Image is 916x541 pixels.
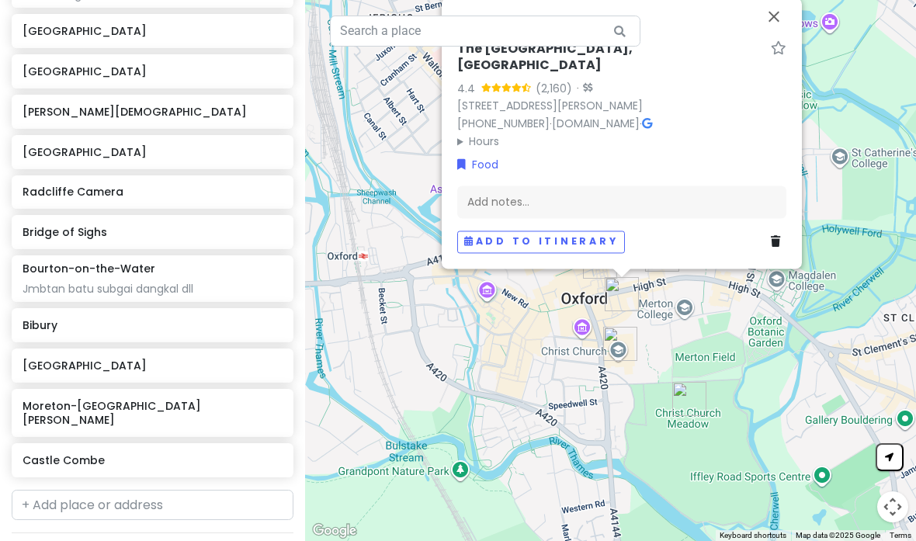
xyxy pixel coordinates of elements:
[457,133,786,150] summary: Hours
[771,233,786,250] a: Delete place
[457,156,498,173] a: Food
[23,105,283,119] h6: [PERSON_NAME][DEMOGRAPHIC_DATA]
[330,16,640,47] input: Search a place
[599,271,645,317] div: The Bear Inn, Oxford
[309,521,360,541] a: Open this area in Google Maps (opens a new window)
[457,41,786,150] div: · ·
[666,376,713,422] div: Christ Church Meadow
[23,225,283,239] h6: Bridge of Sighs
[720,530,786,541] button: Keyboard shortcuts
[23,453,283,467] h6: Castle Combe
[457,80,481,97] div: 4.4
[536,80,572,97] div: (2,160)
[23,262,155,276] h6: Bourton-on-the-Water
[639,231,685,278] div: Vaults & Garden
[771,41,786,57] a: Star place
[23,282,283,296] div: Jmbtan batu subgai dangkal dll
[457,231,625,253] button: Add to itinerary
[23,145,283,159] h6: [GEOGRAPHIC_DATA]
[457,116,550,131] a: [PHONE_NUMBER]
[572,81,592,97] div: ·
[597,321,644,367] div: Christ Church
[457,186,786,218] div: Add notes...
[457,41,765,74] h6: The [GEOGRAPHIC_DATA], [GEOGRAPHIC_DATA]
[23,399,283,427] h6: Moreton-[GEOGRAPHIC_DATA][PERSON_NAME]
[23,318,283,332] h6: Bibury
[796,531,880,539] span: Map data ©2025 Google
[890,531,911,539] a: Terms (opens in new tab)
[309,521,360,541] img: Google
[577,238,623,285] div: The Covered Market
[457,98,643,113] a: [STREET_ADDRESS][PERSON_NAME]
[23,64,283,78] h6: [GEOGRAPHIC_DATA]
[23,24,283,38] h6: [GEOGRAPHIC_DATA]
[23,185,283,199] h6: Radcliffe Camera
[552,116,640,131] a: [DOMAIN_NAME]
[23,359,283,373] h6: [GEOGRAPHIC_DATA]
[642,118,652,129] i: Google Maps
[12,490,293,521] input: + Add place or address
[877,491,908,522] button: Map camera controls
